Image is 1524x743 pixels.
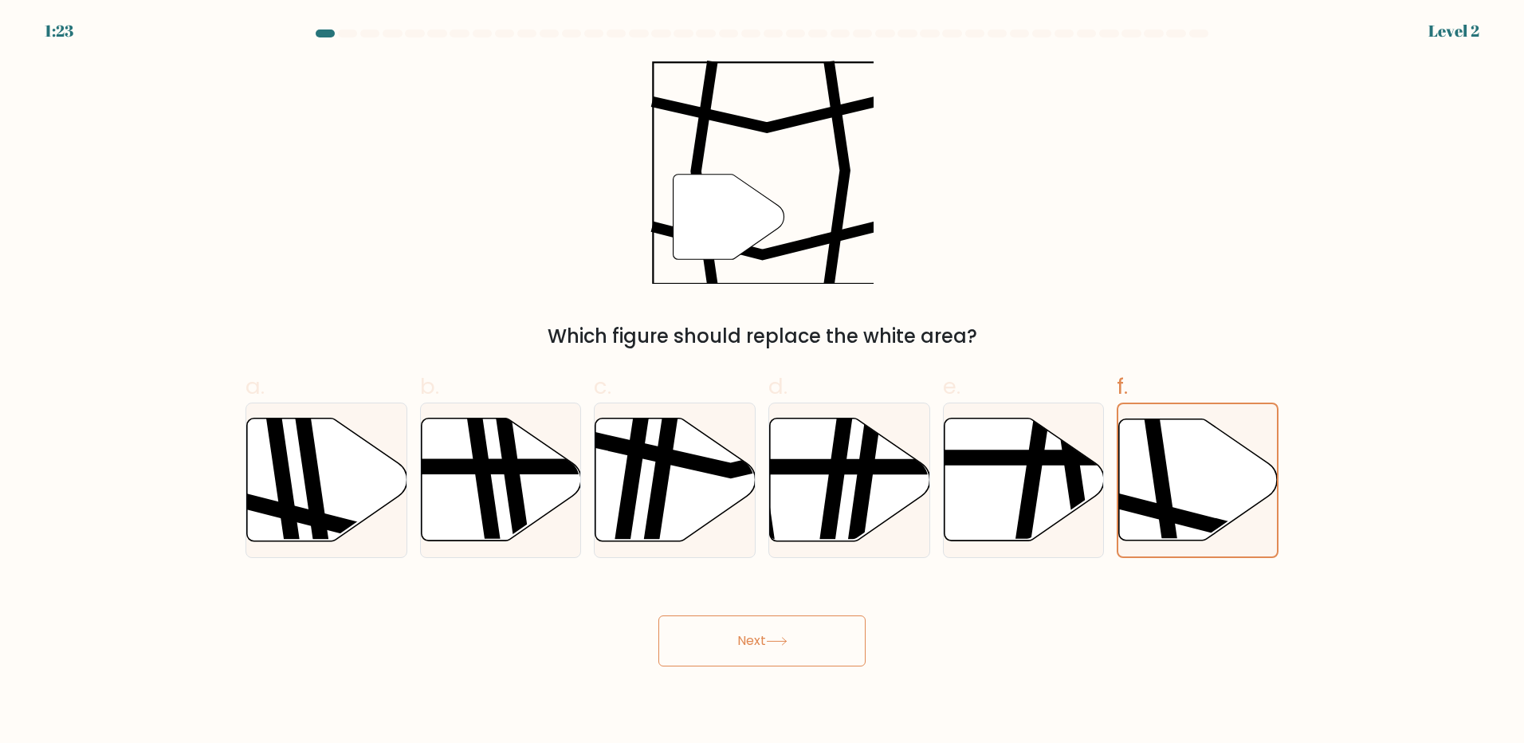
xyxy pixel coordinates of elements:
span: e. [943,371,960,402]
span: f. [1117,371,1128,402]
div: 1:23 [45,19,73,43]
button: Next [658,615,866,666]
span: d. [768,371,788,402]
g: " [674,175,784,259]
span: c. [594,371,611,402]
div: Level 2 [1428,19,1479,43]
span: b. [420,371,439,402]
div: Which figure should replace the white area? [255,322,1269,351]
span: a. [245,371,265,402]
